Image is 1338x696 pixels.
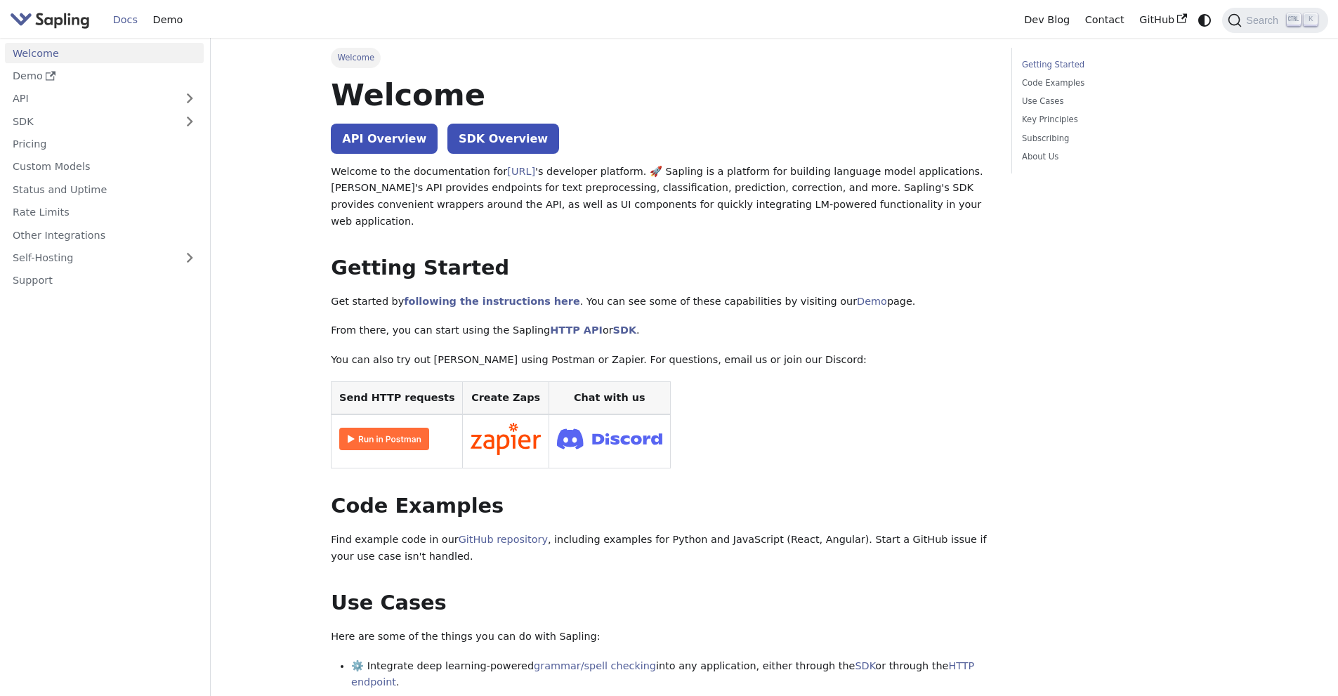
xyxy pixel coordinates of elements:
[5,270,204,291] a: Support
[534,660,656,671] a: grammar/spell checking
[331,256,991,281] h2: Getting Started
[549,381,670,414] th: Chat with us
[447,124,559,154] a: SDK Overview
[557,424,662,453] img: Join Discord
[331,591,991,616] h2: Use Cases
[331,322,991,339] p: From there, you can start using the Sapling or .
[145,9,190,31] a: Demo
[339,428,429,450] img: Run in Postman
[1242,15,1287,26] span: Search
[10,10,90,30] img: Sapling.ai
[471,423,541,455] img: Connect in Zapier
[1304,13,1318,26] kbd: K
[463,381,549,414] th: Create Zaps
[613,324,636,336] a: SDK
[5,88,176,109] a: API
[331,48,991,67] nav: Breadcrumbs
[5,225,204,245] a: Other Integrations
[331,494,991,519] h2: Code Examples
[5,179,204,199] a: Status and Uptime
[331,48,381,67] span: Welcome
[10,10,95,30] a: Sapling.ai
[331,124,438,154] a: API Overview
[5,134,204,155] a: Pricing
[1016,9,1077,31] a: Dev Blog
[855,660,875,671] a: SDK
[105,9,145,31] a: Docs
[550,324,603,336] a: HTTP API
[5,66,204,86] a: Demo
[176,111,204,131] button: Expand sidebar category 'SDK'
[331,294,991,310] p: Get started by . You can see some of these capabilities by visiting our page.
[404,296,579,307] a: following the instructions here
[1022,113,1212,126] a: Key Principles
[1195,10,1215,30] button: Switch between dark and light mode (currently system mode)
[5,202,204,223] a: Rate Limits
[1022,95,1212,108] a: Use Cases
[1132,9,1194,31] a: GitHub
[507,166,535,177] a: [URL]
[857,296,887,307] a: Demo
[1022,132,1212,145] a: Subscribing
[5,157,204,177] a: Custom Models
[331,76,991,114] h1: Welcome
[459,534,548,545] a: GitHub repository
[331,352,991,369] p: You can also try out [PERSON_NAME] using Postman or Zapier. For questions, email us or join our D...
[5,111,176,131] a: SDK
[331,629,991,645] p: Here are some of the things you can do with Sapling:
[1077,9,1132,31] a: Contact
[332,381,463,414] th: Send HTTP requests
[351,658,991,692] li: ⚙️ Integrate deep learning-powered into any application, either through the or through the .
[1022,58,1212,72] a: Getting Started
[176,88,204,109] button: Expand sidebar category 'API'
[1022,150,1212,164] a: About Us
[5,248,204,268] a: Self-Hosting
[5,43,204,63] a: Welcome
[331,164,991,230] p: Welcome to the documentation for 's developer platform. 🚀 Sapling is a platform for building lang...
[1222,8,1327,33] button: Search (Ctrl+K)
[1022,77,1212,90] a: Code Examples
[331,532,991,565] p: Find example code in our , including examples for Python and JavaScript (React, Angular). Start a...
